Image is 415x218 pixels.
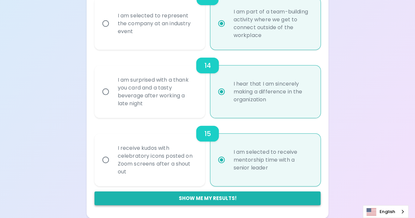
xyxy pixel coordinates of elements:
button: Show me my results! [94,191,321,205]
h6: 15 [204,129,211,139]
div: I am surprised with a thank you card and a tasty beverage after working a late night [113,68,201,115]
a: English [363,206,408,218]
aside: Language selected: English [363,205,408,218]
div: choice-group-check [94,50,321,118]
div: choice-group-check [94,118,321,186]
div: Language [363,205,408,218]
h6: 14 [204,60,211,71]
div: I receive kudos with celebratory icons posted on Zoom screens after a shout out [113,136,201,184]
div: I am selected to represent the company at an industry event [113,4,201,43]
div: I hear that I am sincerely making a difference in the organization [228,72,317,111]
div: I am selected to receive mentorship time with a senior leader [228,140,317,180]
